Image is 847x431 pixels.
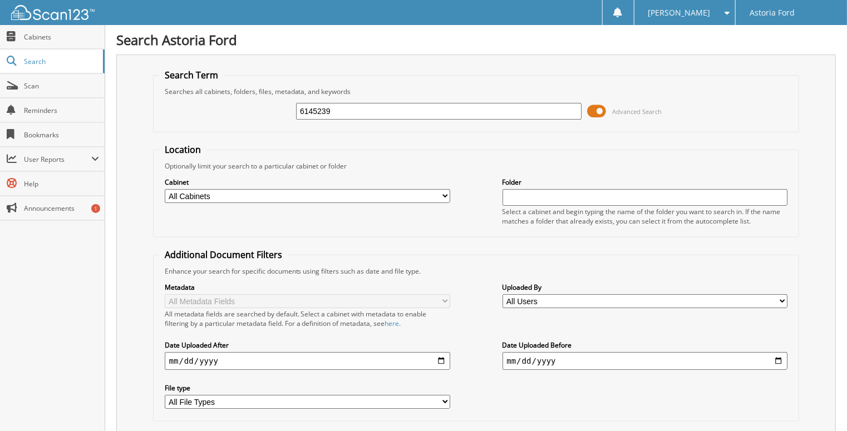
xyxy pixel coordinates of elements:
label: Date Uploaded Before [503,340,788,350]
span: Search [24,57,97,66]
div: Optionally limit your search to a particular cabinet or folder [159,161,794,171]
span: Bookmarks [24,130,99,140]
label: Date Uploaded After [165,340,450,350]
a: here [385,319,400,328]
label: Folder [503,177,788,187]
span: Help [24,179,99,189]
legend: Additional Document Filters [159,249,288,261]
label: Cabinet [165,177,450,187]
div: Enhance your search for specific documents using filters such as date and file type. [159,266,794,276]
div: Searches all cabinets, folders, files, metadata, and keywords [159,87,794,96]
label: Metadata [165,283,450,292]
span: Cabinets [24,32,99,42]
img: scan123-logo-white.svg [11,5,95,20]
span: Announcements [24,204,99,213]
span: Advanced Search [612,107,662,116]
div: All metadata fields are searched by default. Select a cabinet with metadata to enable filtering b... [165,309,450,328]
span: Astoria Ford [750,9,795,16]
span: [PERSON_NAME] [648,9,711,16]
legend: Location [159,143,206,156]
span: Reminders [24,106,99,115]
div: Select a cabinet and begin typing the name of the folder you want to search in. If the name match... [503,207,788,226]
span: Scan [24,81,99,91]
div: 1 [91,204,100,213]
input: start [165,352,450,370]
input: end [503,352,788,370]
span: User Reports [24,155,91,164]
label: File type [165,383,450,393]
legend: Search Term [159,69,224,81]
h1: Search Astoria Ford [116,31,836,49]
label: Uploaded By [503,283,788,292]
